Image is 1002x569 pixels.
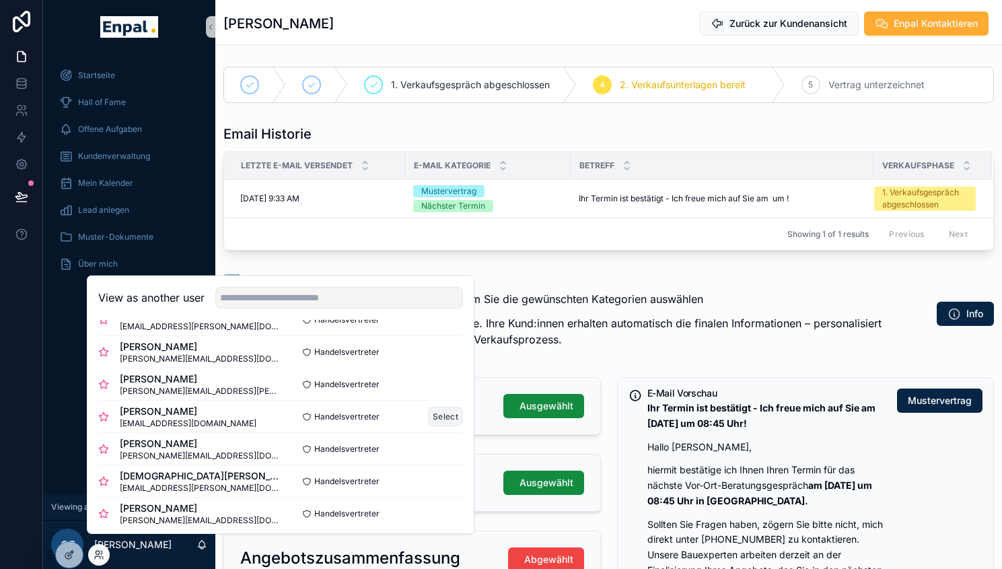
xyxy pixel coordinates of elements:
h1: [PERSON_NAME] [223,14,334,33]
button: Mustervertrag [897,389,982,413]
strong: Ihr Termin ist bestätigt - Ich freue mich auf Sie am [DATE] um 08:45 Uhr! [647,402,875,429]
span: Showing 1 of 1 results [787,229,869,240]
a: Kundenverwaltung [51,144,207,168]
a: Offene Aufgaben [51,117,207,141]
span: Handelsvertreter [314,411,380,422]
span: [PERSON_NAME][EMAIL_ADDRESS][DOMAIN_NAME] [120,450,281,461]
button: Enpal Kontaktieren [864,11,989,36]
p: Die angezeigten Inhalte sind Beispieltexte. Ihre Kund:innen erhalten automatisch die finalen Info... [223,315,893,347]
span: Hall of Fame [78,97,126,108]
span: [PERSON_NAME] [120,437,281,450]
span: Ihr Termin ist bestätigt - Ich freue mich auf Sie am um ! [579,193,789,204]
span: Offene Aufgaben [78,124,142,135]
span: 2. Verkaufsunterlagen bereit [620,78,746,92]
h2: View as another user [98,290,205,306]
div: Mustervertrag [421,185,476,197]
span: Handelsvertreter [314,444,380,455]
span: Ausgewählt [520,399,573,413]
span: Mein Kalender [78,178,133,189]
a: Mein Kalender [51,171,207,195]
span: Handelsvertreter [314,347,380,358]
h2: Angebotszusammenfassung [240,547,460,569]
span: Startseite [78,70,115,81]
span: [PERSON_NAME][EMAIL_ADDRESS][DOMAIN_NAME] [120,354,281,364]
span: 1. Verkaufsgespräch abgeschlossen [391,78,550,92]
a: Lead anlegen [51,198,207,222]
span: 4 [600,79,605,90]
span: [EMAIL_ADDRESS][PERSON_NAME][DOMAIN_NAME] [120,321,281,332]
span: [PERSON_NAME] [120,372,281,386]
button: Ausgewählt [503,394,584,418]
button: Select [428,407,463,426]
div: scrollable content [43,54,215,294]
span: [PERSON_NAME][EMAIL_ADDRESS][PERSON_NAME][DOMAIN_NAME] [120,386,281,397]
span: Viewing as [DEMOGRAPHIC_DATA] [51,502,188,512]
button: Info [937,302,994,326]
a: Über mich [51,252,207,276]
span: [DATE] 9:33 AM [240,193,299,204]
span: [EMAIL_ADDRESS][PERSON_NAME][DOMAIN_NAME] [120,483,281,494]
span: Über mich [78,259,118,269]
span: [PERSON_NAME] [120,340,281,354]
strong: am [DATE] um 08:45 Uhr in [GEOGRAPHIC_DATA]. [647,479,872,506]
span: Handelsvertreter [314,379,380,390]
p: Hallo [PERSON_NAME], [647,440,887,455]
h1: ℹ️ E-Mail Inhalt zusammenstellen [223,272,893,291]
button: Zurück zur Kundenansicht [699,11,859,36]
span: E-Mail Kategorie [414,160,491,171]
span: Ausgewählt [520,476,573,490]
a: Muster-Dokumente [51,225,207,249]
span: [EMAIL_ADDRESS][DOMAIN_NAME] [120,418,256,429]
span: Abgewählt [524,553,573,566]
h1: Email Historie [223,125,312,143]
span: Enpal Kontaktieren [894,17,978,30]
span: Verkaufsphase [882,160,954,171]
div: 1. Verkaufsgespräch abgeschlossen [882,187,968,211]
span: Betreff [579,160,614,171]
button: Ausgewählt [503,471,584,495]
span: 5 [808,79,813,90]
p: Stellen Sie die E-Mail individuell zusammen, indem Sie die gewünschten Kategorien auswählen [223,291,893,307]
span: Handelsvertreter [314,508,380,519]
div: Nächster Termin [421,200,485,212]
span: Letzte E-Mail versendet [241,160,353,171]
span: Muster-Dokumente [78,232,153,242]
span: CF [61,537,75,553]
a: Hall of Fame [51,90,207,114]
span: [PERSON_NAME] [120,405,256,418]
span: Vertrag unterzeichnet [828,78,925,92]
img: App logo [100,16,157,38]
span: Kundenverwaltung [78,151,150,162]
p: [PERSON_NAME] [94,538,172,551]
span: [PERSON_NAME][EMAIL_ADDRESS][DOMAIN_NAME] [120,515,281,526]
span: Handelsvertreter [314,476,380,487]
span: [DEMOGRAPHIC_DATA][PERSON_NAME] [120,469,281,483]
h5: E-Mail Vorschau [647,389,887,398]
span: Zurück zur Kundenansicht [729,17,847,30]
span: [PERSON_NAME] [120,502,281,515]
span: Info [966,307,983,321]
a: Startseite [51,63,207,88]
p: hiermit bestätige ich Ihnen Ihren Termin für das nächste Vor-Ort-Beratungsgespräch [647,463,887,508]
span: Lead anlegen [78,205,129,215]
span: Mustervertrag [908,394,972,407]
